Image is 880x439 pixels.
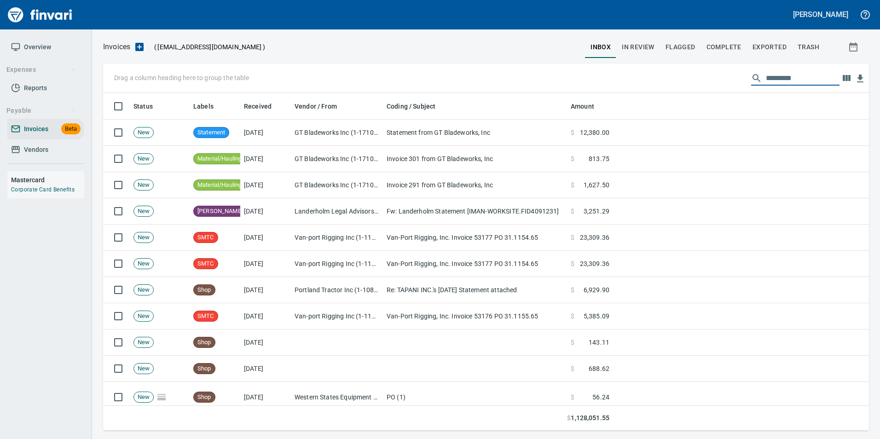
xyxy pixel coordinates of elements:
[240,356,291,382] td: [DATE]
[7,139,84,160] a: Vendors
[753,41,787,53] span: Exported
[134,181,153,190] span: New
[592,393,609,402] span: 56.24
[194,260,218,268] span: SMTC
[571,180,574,190] span: $
[580,128,609,137] span: 12,380.00
[383,146,567,172] td: Invoice 301 from GT Bladeworks, Inc
[571,207,574,216] span: $
[571,413,609,423] span: 1,128,051.55
[791,7,851,22] button: [PERSON_NAME]
[584,285,609,295] span: 6,929.90
[240,198,291,225] td: [DATE]
[383,198,567,225] td: Fw: Landerholm Statement [IMAN-WORKSITE.FID4091231]
[240,277,291,303] td: [DATE]
[291,225,383,251] td: Van-port Rigging Inc (1-11072)
[571,364,574,373] span: $
[133,101,165,112] span: Status
[134,260,153,268] span: New
[11,175,84,185] h6: Mastercard
[383,120,567,146] td: Statement from GT Bladeworks, Inc
[295,101,349,112] span: Vendor / From
[589,154,609,163] span: 813.75
[194,286,215,295] span: Shop
[387,101,435,112] span: Coding / Subject
[24,41,51,53] span: Overview
[134,233,153,242] span: New
[154,393,169,400] span: Pages Split
[6,4,75,26] img: Finvari
[11,186,75,193] a: Corporate Card Benefits
[571,285,574,295] span: $
[244,101,284,112] span: Received
[291,120,383,146] td: GT Bladeworks Inc (1-171080)
[103,41,130,52] p: Invoices
[591,41,611,53] span: inbox
[291,146,383,172] td: GT Bladeworks Inc (1-171080)
[383,277,567,303] td: Re: TAPANI INC.'s [DATE] Statement attached
[7,78,84,98] a: Reports
[383,225,567,251] td: Van-Port Rigging, Inc. Invoice 53177 PO 31.1154.65
[244,101,272,112] span: Received
[666,41,695,53] span: Flagged
[194,364,215,373] span: Shop
[383,303,567,329] td: Van-Port Rigging, Inc. Invoice 53176 PO 31.1155.65
[134,128,153,137] span: New
[291,251,383,277] td: Van-port Rigging Inc (1-11072)
[6,64,76,75] span: Expenses
[194,181,245,190] span: Material/Hauling
[240,225,291,251] td: [DATE]
[291,382,383,413] td: Western States Equipment Co. (1-11113)
[383,251,567,277] td: Van-Port Rigging, Inc. Invoice 53177 PO 31.1154.65
[240,120,291,146] td: [DATE]
[240,146,291,172] td: [DATE]
[194,233,218,242] span: SMTC
[571,312,574,321] span: $
[103,41,130,52] nav: breadcrumb
[130,41,149,52] button: Upload an Invoice
[7,37,84,58] a: Overview
[798,41,819,53] span: trash
[134,207,153,216] span: New
[622,41,654,53] span: In Review
[134,338,153,347] span: New
[383,172,567,198] td: Invoice 291 from GT Bladeworks, Inc
[193,101,226,112] span: Labels
[387,101,447,112] span: Coding / Subject
[584,180,609,190] span: 1,627.50
[194,128,229,137] span: Statement
[114,73,249,82] p: Drag a column heading here to group the table
[571,233,574,242] span: $
[291,277,383,303] td: Portland Tractor Inc (1-10815)
[571,101,606,112] span: Amount
[24,123,48,135] span: Invoices
[589,364,609,373] span: 688.62
[571,128,574,137] span: $
[24,82,47,94] span: Reports
[193,101,214,112] span: Labels
[194,155,245,163] span: Material/Hauling
[240,251,291,277] td: [DATE]
[580,233,609,242] span: 23,309.36
[134,364,153,373] span: New
[295,101,337,112] span: Vendor / From
[24,144,48,156] span: Vendors
[240,172,291,198] td: [DATE]
[839,71,853,85] button: Choose columns to display
[3,102,80,119] button: Payable
[156,42,262,52] span: [EMAIL_ADDRESS][DOMAIN_NAME]
[584,312,609,321] span: 5,385.09
[571,259,574,268] span: $
[240,382,291,413] td: [DATE]
[194,338,215,347] span: Shop
[571,338,574,347] span: $
[134,312,153,321] span: New
[240,303,291,329] td: [DATE]
[291,198,383,225] td: Landerholm Legal Advisors (6-24828)
[291,172,383,198] td: GT Bladeworks Inc (1-171080)
[134,393,153,402] span: New
[240,329,291,356] td: [DATE]
[194,393,215,402] span: Shop
[580,259,609,268] span: 23,309.36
